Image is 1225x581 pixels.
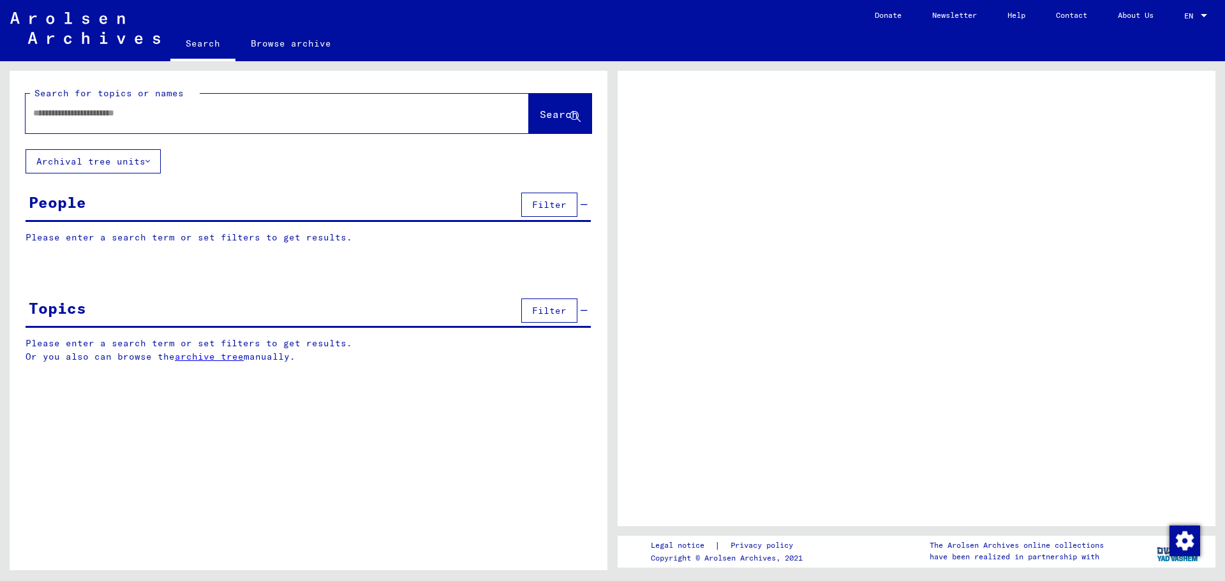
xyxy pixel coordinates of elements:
p: Please enter a search term or set filters to get results. Or you also can browse the manually. [26,337,591,364]
a: Legal notice [651,539,715,552]
span: Search [540,108,578,121]
img: Change consent [1169,526,1200,556]
div: | [651,539,808,552]
span: Filter [532,305,567,316]
p: Please enter a search term or set filters to get results. [26,231,591,244]
div: Change consent [1169,525,1199,555]
span: EN [1184,11,1198,20]
img: yv_logo.png [1154,535,1202,567]
p: The Arolsen Archives online collections [930,540,1104,551]
div: Topics [29,297,86,320]
button: Archival tree units [26,149,161,173]
button: Filter [521,298,577,323]
a: archive tree [175,351,244,362]
img: Arolsen_neg.svg [10,12,160,44]
a: Search [170,28,235,61]
a: Privacy policy [720,539,808,552]
div: People [29,191,86,214]
button: Search [529,94,591,133]
a: Browse archive [235,28,346,59]
span: Filter [532,199,567,210]
p: Copyright © Arolsen Archives, 2021 [651,552,808,564]
mat-label: Search for topics or names [34,87,184,99]
button: Filter [521,193,577,217]
p: have been realized in partnership with [930,551,1104,563]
